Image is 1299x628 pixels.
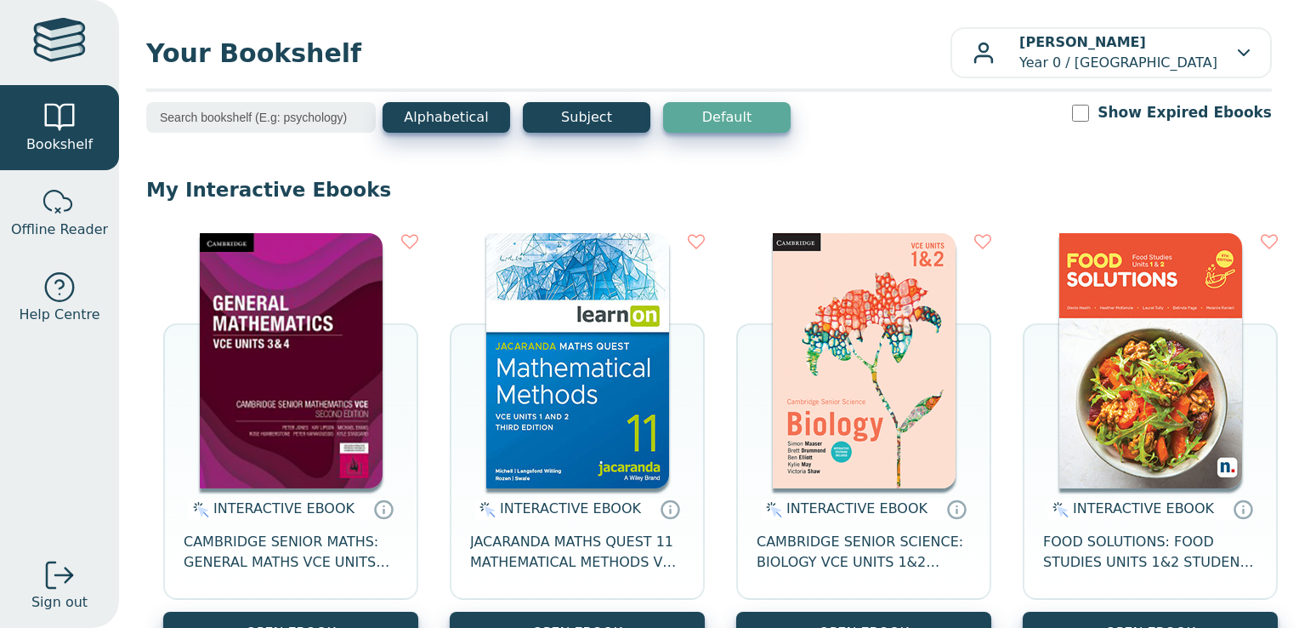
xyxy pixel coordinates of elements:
img: 5d78d845-82a8-4dde-873c-24aec895b2d5.jpg [1059,233,1242,488]
button: [PERSON_NAME]Year 0 / [GEOGRAPHIC_DATA] [950,27,1272,78]
span: INTERACTIVE EBOOK [213,500,355,517]
span: Your Bookshelf [146,34,950,72]
span: INTERACTIVE EBOOK [1073,500,1214,517]
img: c9bfab9e-4093-ea11-a992-0272d098c78b.png [773,233,956,488]
img: interactive.svg [188,500,209,520]
span: CAMBRIDGE SENIOR MATHS: GENERAL MATHS VCE UNITS 3&4 EBOOK 2E [184,532,398,573]
span: JACARANDA MATHS QUEST 11 MATHEMATICAL METHODS VCE UNITS 1&2 3E LEARNON [470,532,684,573]
img: interactive.svg [1047,500,1069,520]
span: INTERACTIVE EBOOK [500,500,641,517]
a: Interactive eBooks are accessed online via the publisher’s portal. They contain interactive resou... [946,499,967,519]
span: Sign out [31,592,88,613]
span: INTERACTIVE EBOOK [786,500,927,517]
a: Interactive eBooks are accessed online via the publisher’s portal. They contain interactive resou... [660,499,680,519]
label: Show Expired Ebooks [1098,102,1272,123]
span: Bookshelf [26,134,93,155]
a: Interactive eBooks are accessed online via the publisher’s portal. They contain interactive resou... [1233,499,1253,519]
img: 2d857910-8719-48bf-a398-116ea92bfb73.jpg [200,233,383,488]
input: Search bookshelf (E.g: psychology) [146,102,376,133]
p: My Interactive Ebooks [146,177,1272,203]
img: interactive.svg [761,500,782,520]
span: Help Centre [19,305,99,325]
img: 3d45537d-a581-493a-8efc-3c839325a1f6.jpg [486,233,669,488]
span: CAMBRIDGE SENIOR SCIENCE: BIOLOGY VCE UNITS 1&2 STUDENT EBOOK [757,532,971,573]
a: Interactive eBooks are accessed online via the publisher’s portal. They contain interactive resou... [373,499,394,519]
b: [PERSON_NAME] [1019,34,1146,50]
span: FOOD SOLUTIONS: FOOD STUDIES UNITS 1&2 STUDENT EBOOK 5E [1043,532,1257,573]
button: Subject [523,102,650,133]
button: Alphabetical [383,102,510,133]
span: Offline Reader [11,220,108,240]
p: Year 0 / [GEOGRAPHIC_DATA] [1019,32,1217,73]
img: interactive.svg [474,500,496,520]
button: Default [663,102,791,133]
